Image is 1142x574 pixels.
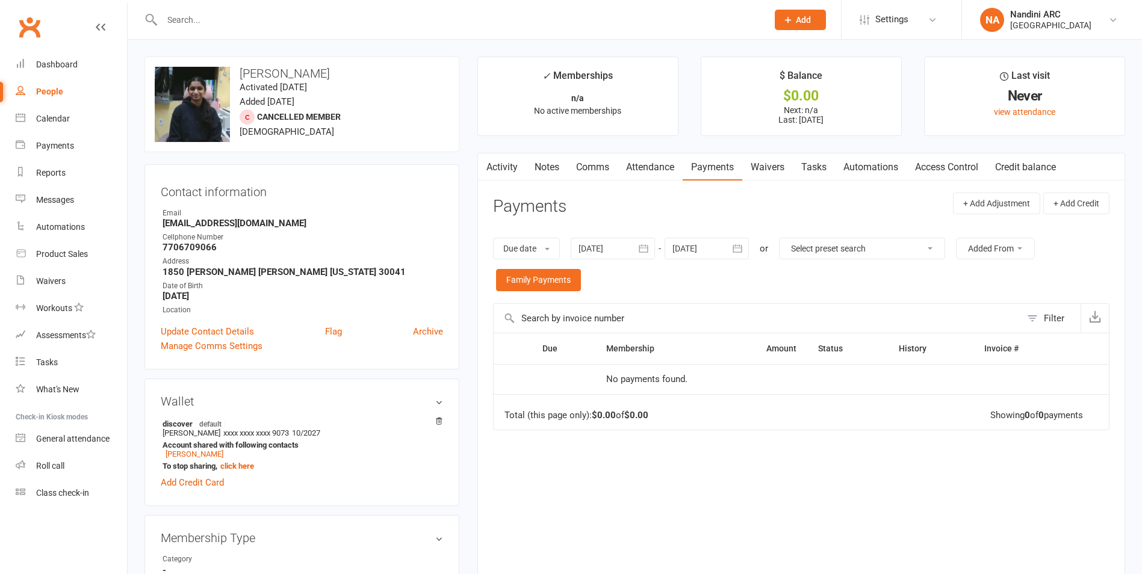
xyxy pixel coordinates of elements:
[994,107,1055,117] a: view attendance
[36,276,66,286] div: Waivers
[36,303,72,313] div: Workouts
[1010,9,1091,20] div: Nandini ARC
[1025,410,1030,421] strong: 0
[712,105,890,125] p: Next: n/a Last: [DATE]
[161,181,443,199] h3: Contact information
[592,410,616,421] strong: $0.00
[163,242,443,253] strong: 7706709066
[496,269,581,291] a: Family Payments
[494,304,1021,333] input: Search by invoice number
[683,153,742,181] a: Payments
[257,112,341,122] span: Cancelled member
[163,419,437,428] strong: discover
[223,428,289,437] span: xxxx xxxx xxxx 9073
[325,324,342,339] a: Flag
[36,249,88,259] div: Product Sales
[36,222,85,232] div: Automations
[973,333,1071,364] th: Invoice #
[16,349,127,376] a: Tasks
[413,324,443,339] a: Archive
[36,168,66,177] div: Reports
[807,333,888,364] th: Status
[835,153,907,181] a: Automations
[163,267,443,277] strong: 1850 [PERSON_NAME] [PERSON_NAME] [US_STATE] 30041
[163,232,443,243] div: Cellphone Number
[161,417,443,472] li: [PERSON_NAME]
[980,8,1004,32] div: NA
[532,333,595,364] th: Due
[16,105,127,132] a: Calendar
[36,60,78,69] div: Dashboard
[161,324,254,339] a: Update Contact Details
[161,339,262,353] a: Manage Comms Settings
[14,12,45,42] a: Clubworx
[155,67,230,142] img: image1740266164.png
[16,51,127,78] a: Dashboard
[163,291,443,301] strong: [DATE]
[16,480,127,507] a: Class kiosk mode
[155,67,449,80] h3: [PERSON_NAME]
[36,141,74,150] div: Payments
[16,187,127,214] a: Messages
[220,461,254,471] a: click here
[16,425,127,452] a: General attendance kiosk mode
[1038,410,1044,421] strong: 0
[478,153,526,181] a: Activity
[618,153,683,181] a: Attendance
[504,410,648,421] div: Total (this page only): of
[36,461,64,471] div: Roll call
[163,208,443,219] div: Email
[163,554,262,565] div: Category
[712,90,890,102] div: $0.00
[1044,311,1064,326] div: Filter
[163,440,437,449] strong: Account shared with following contacts
[1043,193,1109,214] button: + Add Credit
[292,428,320,437] span: 10/2027
[875,6,908,33] span: Settings
[163,256,443,267] div: Address
[780,68,822,90] div: $ Balance
[166,449,223,458] a: [PERSON_NAME]
[568,153,618,181] a: Comms
[990,410,1083,421] div: Showing of payments
[36,357,58,367] div: Tasks
[742,153,793,181] a: Waivers
[1000,68,1050,90] div: Last visit
[953,193,1040,214] button: + Add Adjustment
[1021,304,1081,333] button: Filter
[36,195,74,205] div: Messages
[16,132,127,159] a: Payments
[163,461,437,471] strong: To stop sharing,
[987,153,1064,181] a: Credit balance
[907,153,987,181] a: Access Control
[240,96,294,107] time: Added [DATE]
[16,376,127,403] a: What's New
[163,304,443,316] div: Location
[595,333,717,364] th: Membership
[16,78,127,105] a: People
[595,364,807,394] td: No payments found.
[775,10,826,30] button: Add
[526,153,568,181] a: Notes
[16,452,127,480] a: Roll call
[16,241,127,268] a: Product Sales
[956,238,1035,259] button: Added From
[16,159,127,187] a: Reports
[240,82,307,93] time: Activated [DATE]
[161,531,443,545] h3: Membership Type
[36,330,96,340] div: Assessments
[493,197,566,216] h3: Payments
[624,410,648,421] strong: $0.00
[542,68,613,90] div: Memberships
[36,488,89,498] div: Class check-in
[196,419,225,428] span: default
[493,238,560,259] button: Due date
[16,322,127,349] a: Assessments
[16,268,127,295] a: Waivers
[16,214,127,241] a: Automations
[760,241,768,256] div: or
[542,70,550,82] i: ✓
[158,11,759,28] input: Search...
[240,126,334,137] span: [DEMOGRAPHIC_DATA]
[161,395,443,408] h3: Wallet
